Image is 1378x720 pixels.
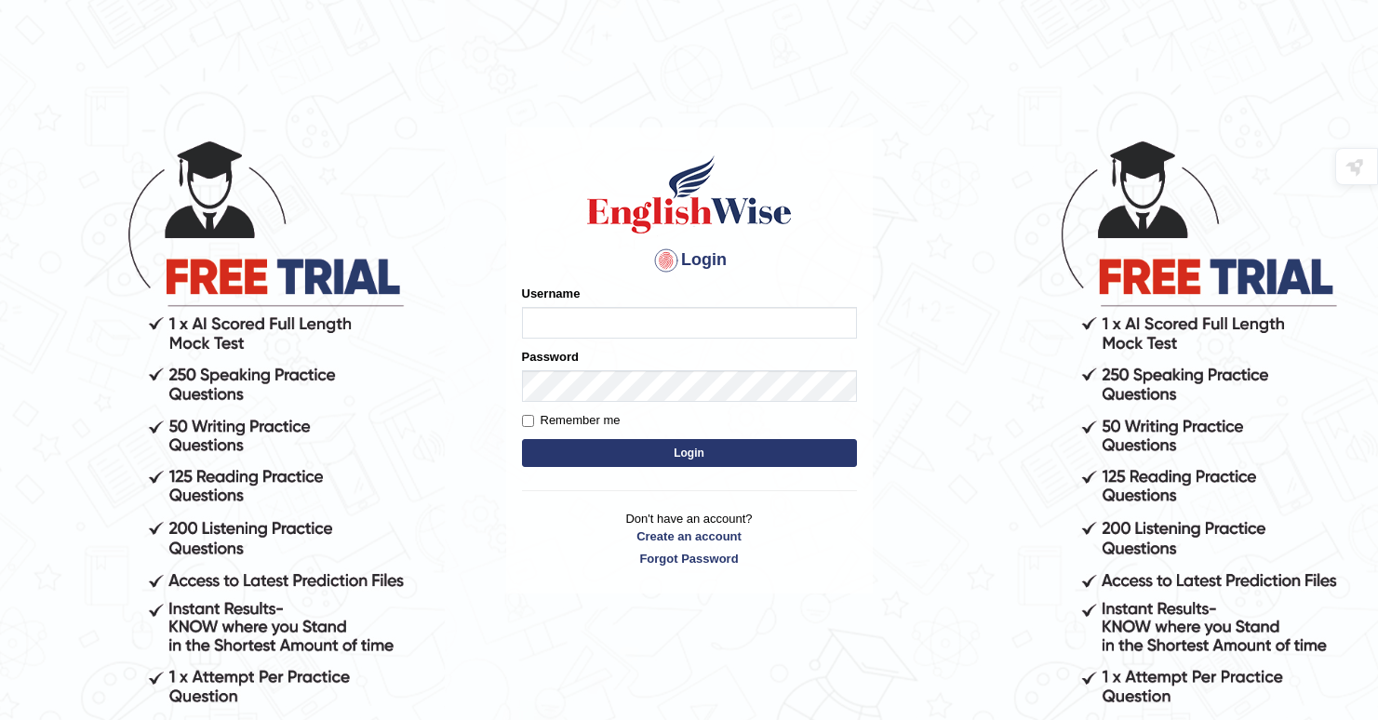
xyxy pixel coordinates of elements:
[522,348,579,366] label: Password
[522,439,857,467] button: Login
[522,415,534,427] input: Remember me
[522,285,581,302] label: Username
[522,246,857,275] h4: Login
[522,510,857,567] p: Don't have an account?
[583,153,796,236] img: Logo of English Wise sign in for intelligent practice with AI
[522,550,857,567] a: Forgot Password
[522,527,857,545] a: Create an account
[522,411,621,430] label: Remember me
